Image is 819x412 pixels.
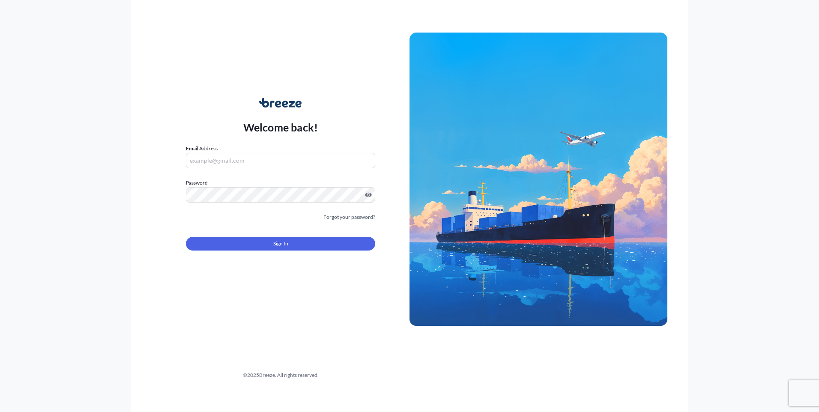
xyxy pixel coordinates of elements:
[365,191,372,198] button: Show password
[186,179,375,187] label: Password
[273,239,288,248] span: Sign In
[152,371,409,379] div: © 2025 Breeze. All rights reserved.
[409,33,667,325] img: Ship illustration
[243,120,318,134] p: Welcome back!
[186,153,375,168] input: example@gmail.com
[186,144,218,153] label: Email Address
[323,213,375,221] a: Forgot your password?
[186,237,375,251] button: Sign In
